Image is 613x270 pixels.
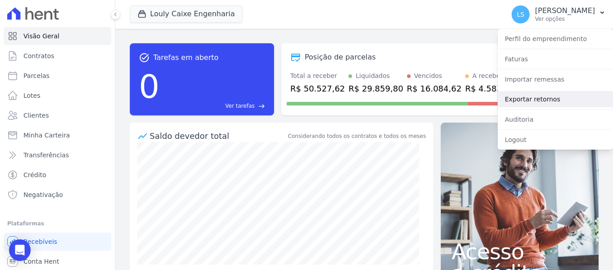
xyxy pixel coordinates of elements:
div: Open Intercom Messenger [9,239,31,261]
div: R$ 29.859,80 [348,82,403,95]
a: Auditoria [498,111,613,128]
div: R$ 50.527,62 [290,82,345,95]
span: Recebíveis [23,237,57,246]
span: Contratos [23,51,54,60]
span: Clientes [23,111,49,120]
span: Visão Geral [23,32,59,41]
a: Exportar retornos [498,91,613,107]
a: Negativação [4,186,111,204]
div: Posição de parcelas [305,52,376,63]
div: Saldo devedor total [150,130,286,142]
span: Conta Hent [23,257,59,266]
div: A receber [472,71,503,81]
p: [PERSON_NAME] [535,6,595,15]
a: Parcelas [4,67,111,85]
span: Negativação [23,190,63,199]
div: Considerando todos os contratos e todos os meses [288,132,426,140]
span: Ver tarefas [225,102,255,110]
span: Minha Carteira [23,131,70,140]
a: Logout [498,132,613,148]
div: Liquidados [356,71,390,81]
a: Clientes [4,106,111,124]
a: Lotes [4,87,111,105]
a: Ver tarefas east [163,102,265,110]
span: Parcelas [23,71,50,80]
a: Perfil do empreendimento [498,31,613,47]
span: Lotes [23,91,41,100]
a: Recebíveis [4,233,111,251]
span: Tarefas em aberto [153,52,219,63]
span: east [258,103,265,110]
button: LS [PERSON_NAME] Ver opções [504,2,613,27]
span: LS [517,11,525,18]
a: Crédito [4,166,111,184]
p: Ver opções [535,15,595,23]
div: 0 [139,63,160,110]
a: Importar remessas [498,71,613,87]
div: R$ 16.084,62 [407,82,462,95]
span: Crédito [23,170,46,179]
a: Contratos [4,47,111,65]
span: Transferências [23,151,69,160]
a: Transferências [4,146,111,164]
div: R$ 4.583,20 [465,82,515,95]
div: Total a receber [290,71,345,81]
a: Faturas [498,51,613,67]
a: Visão Geral [4,27,111,45]
a: Minha Carteira [4,126,111,144]
div: Vencidos [414,71,442,81]
button: Louly Caixe Engenharia [130,5,242,23]
span: Acesso [452,241,588,262]
div: Plataformas [7,218,108,229]
span: task_alt [139,52,150,63]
